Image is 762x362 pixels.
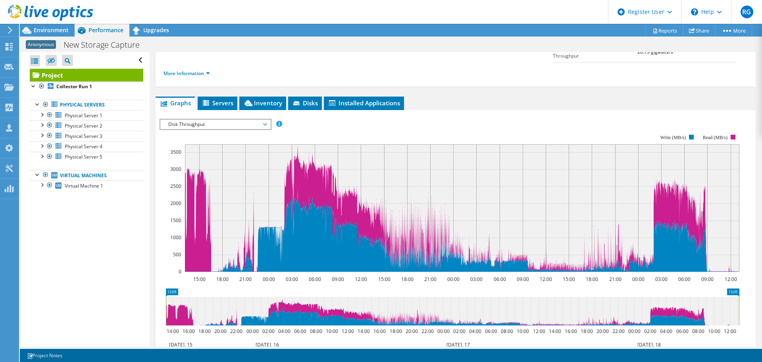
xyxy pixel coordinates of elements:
[30,152,143,162] a: Physical Server 5
[447,276,460,283] text: 00:00
[725,276,737,283] text: 12:00
[553,44,637,60] label: Peak Aggregate Network Throughput
[703,135,727,140] text: Read (MB/s)
[692,328,704,335] text: 08:00
[198,328,211,335] text: 18:00
[30,100,143,110] a: Physical Servers
[230,328,242,335] text: 22:00
[216,276,229,283] text: 18:00
[644,328,656,335] text: 02:00
[310,328,322,335] text: 08:00
[160,99,191,107] span: Graphs
[540,276,552,283] text: 12:00
[286,276,298,283] text: 03:00
[170,183,181,190] text: 2500
[470,276,483,283] text: 03:00
[56,83,92,90] b: Collector Run 1
[262,328,275,335] text: 02:00
[549,328,561,335] text: 14:00
[89,26,123,34] span: Performance
[676,328,689,335] text: 06:00
[660,328,672,335] text: 04:00
[708,328,720,335] text: 10:00
[183,328,195,335] text: 16:00
[645,24,683,37] a: Reports
[469,328,481,335] text: 04:00
[173,251,181,258] text: 500
[309,276,321,283] text: 06:00
[30,180,143,191] a: Virtual Machine 1
[406,328,418,335] text: 20:00
[501,328,513,335] text: 08:00
[30,141,143,152] a: Physical Server 4
[533,328,545,335] text: 12:00
[741,6,753,18] span: RG
[586,276,598,283] text: 18:00
[517,328,529,335] text: 10:00
[691,8,698,15] svg: \n
[30,170,143,180] a: Virtual Machines
[60,41,152,49] h1: New Storage Capture
[401,276,414,283] text: 18:00
[30,81,143,92] a: Collector Run 1
[683,24,716,37] a: Share
[246,328,259,335] text: 00:00
[30,131,143,141] a: Physical Server 3
[628,328,641,335] text: 00:00
[65,122,102,129] span: Physical Server 2
[170,217,181,224] text: 1500
[65,112,102,119] span: Physical Server 1
[193,276,206,283] text: 15:00
[485,328,497,335] text: 06:00
[243,99,282,107] span: Inventory
[202,99,233,107] span: Servers
[179,268,181,275] text: 0
[565,328,577,335] text: 16:00
[278,328,291,335] text: 04:00
[30,120,143,131] a: Physical Server 2
[390,328,402,335] text: 18:00
[263,276,275,283] text: 00:00
[328,99,400,107] span: Installed Applications
[612,328,625,335] text: 22:00
[421,328,434,335] text: 22:00
[724,328,736,335] text: 12:00
[170,149,181,155] text: 3500
[453,328,466,335] text: 02:00
[65,133,102,139] span: Physical Server 3
[167,328,179,335] text: 14:00
[21,350,68,360] a: Project Notes
[358,328,370,335] text: 14:00
[170,166,181,172] text: 3000
[678,276,691,283] text: 06:00
[214,328,227,335] text: 20:00
[355,276,367,283] text: 12:00
[597,328,609,335] text: 20:00
[332,276,344,283] text: 09:00
[437,328,450,335] text: 00:00
[581,328,593,335] text: 18:00
[34,26,69,34] span: Environment
[30,69,143,81] a: Project
[170,234,181,241] text: 1000
[342,328,354,335] text: 12:00
[326,328,338,335] text: 10:00
[655,276,668,283] text: 03:00
[30,110,143,120] a: Physical Server 1
[563,276,575,283] text: 15:00
[164,70,210,77] a: More Information
[378,276,391,283] text: 15:00
[715,24,752,37] a: More
[65,153,102,160] span: Physical Server 5
[164,120,266,129] span: Disk Throughput
[609,276,622,283] text: 21:00
[239,276,252,283] text: 21:00
[637,48,673,55] b: 26.73 gigabits/s
[660,135,686,140] text: Write (MB/s)
[373,328,386,335] text: 16:00
[65,143,102,150] span: Physical Server 4
[26,40,56,49] span: Anonymous
[494,276,506,283] text: 06:00
[170,200,181,207] text: 2000
[294,328,306,335] text: 06:00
